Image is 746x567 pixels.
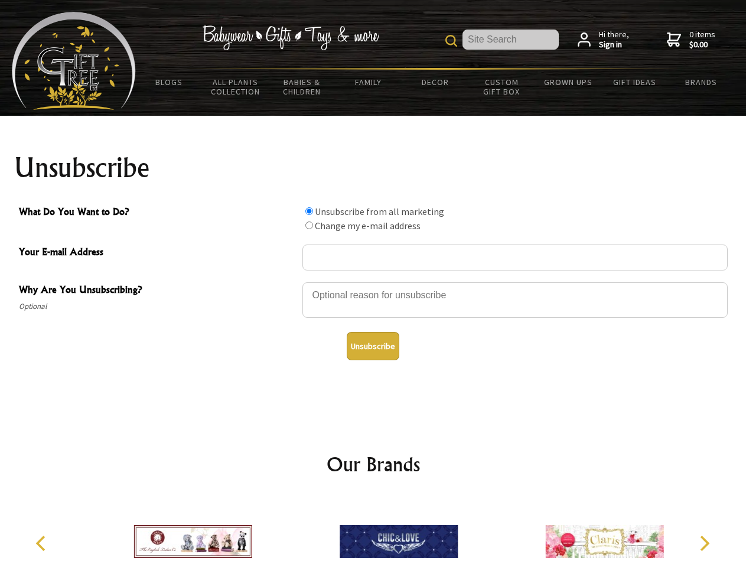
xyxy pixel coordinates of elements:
input: Your E-mail Address [302,245,728,271]
input: What Do You Want to Do? [305,221,313,229]
input: Site Search [462,30,559,50]
button: Next [691,530,717,556]
h1: Unsubscribe [14,154,732,182]
h2: Our Brands [24,450,723,478]
a: Babies & Children [269,70,335,104]
img: product search [445,35,457,47]
a: Family [335,70,402,94]
strong: $0.00 [689,40,715,50]
a: BLOGS [136,70,203,94]
label: Unsubscribe from all marketing [315,206,444,217]
a: Grown Ups [535,70,601,94]
button: Previous [30,530,56,556]
a: Custom Gift Box [468,70,535,104]
a: Decor [402,70,468,94]
textarea: Why Are You Unsubscribing? [302,282,728,318]
span: What Do You Want to Do? [19,204,297,221]
a: Brands [668,70,735,94]
button: Unsubscribe [347,332,399,360]
img: Babyware - Gifts - Toys and more... [12,12,136,110]
span: 0 items [689,29,715,50]
label: Change my e-mail address [315,220,421,232]
span: Your E-mail Address [19,245,297,262]
img: Babywear - Gifts - Toys & more [202,25,379,50]
a: Gift Ideas [601,70,668,94]
a: All Plants Collection [203,70,269,104]
input: What Do You Want to Do? [305,207,313,215]
span: Optional [19,299,297,314]
a: Hi there,Sign in [578,30,629,50]
span: Why Are You Unsubscribing? [19,282,297,299]
span: Hi there, [599,30,629,50]
strong: Sign in [599,40,629,50]
a: 0 items$0.00 [667,30,715,50]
